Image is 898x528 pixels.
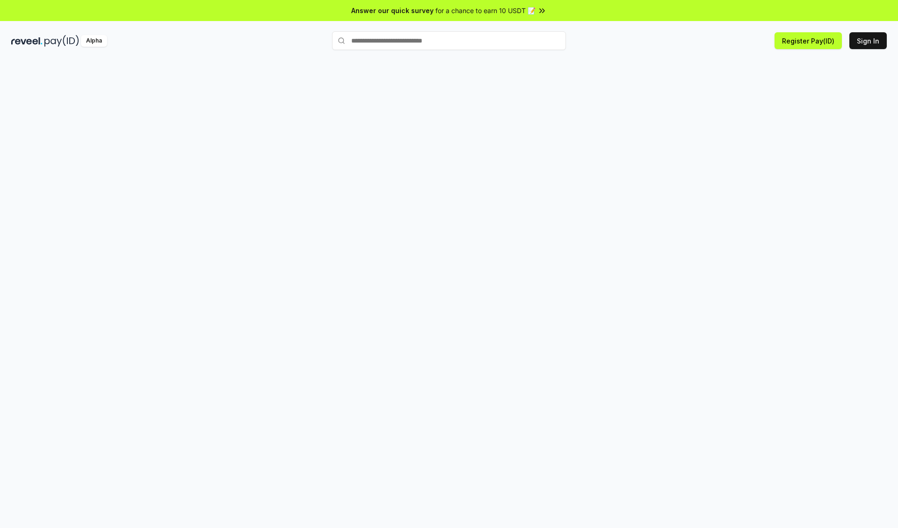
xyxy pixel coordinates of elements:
img: reveel_dark [11,35,43,47]
img: pay_id [44,35,79,47]
button: Sign In [849,32,887,49]
span: for a chance to earn 10 USDT 📝 [435,6,536,15]
span: Answer our quick survey [351,6,434,15]
button: Register Pay(ID) [775,32,842,49]
div: Alpha [81,35,107,47]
